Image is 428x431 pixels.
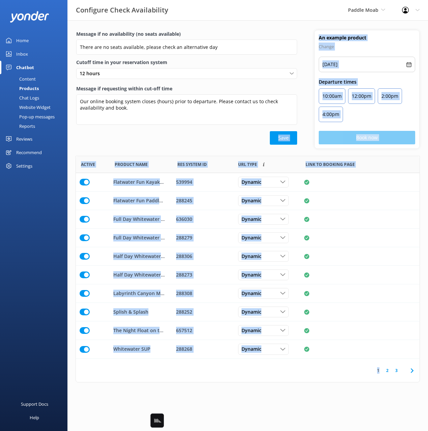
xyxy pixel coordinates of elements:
p: 2:00pm [381,92,398,100]
div: Reports [4,121,35,131]
label: Message if no availability (no seats available) [76,30,297,38]
span: 12 hours [80,70,104,77]
p: 4:00pm [322,110,339,118]
a: Reports [4,121,67,131]
p: Full Day Whitewater Kayaking Trip [113,215,165,223]
div: row [76,321,420,340]
div: Support Docs [21,397,48,411]
h4: An example product [319,34,415,41]
div: Content [4,74,36,84]
span: Dynamic [241,234,265,241]
a: Chat Logs [4,93,67,103]
p: Labyrinth Canyon Multi-Day SUP Adventure [113,290,165,297]
span: Dynamic [241,215,265,223]
div: Recommend [16,146,42,159]
div: row [76,210,420,229]
p: Half Day Whitewater Rafting Trip [113,271,165,279]
div: Chat Logs [4,93,39,103]
p: Change [319,42,415,51]
p: Flatwater Fun Kayaking [113,178,165,186]
div: 288252 [176,308,229,316]
div: row [76,192,420,210]
a: Pop-up messages [4,112,67,121]
div: 288268 [176,346,229,353]
div: Reviews [16,132,32,146]
div: 288245 [176,197,229,204]
span: Res System ID [177,161,207,168]
a: Content [4,74,67,84]
p: Half Day Whitewater Kayaking [113,253,165,260]
input: Enter a message [76,39,297,55]
div: 288306 [176,253,229,260]
div: Chatbot [16,61,34,74]
a: 2 [383,367,392,374]
span: Active [81,161,95,168]
p: Whitewater SUP [113,346,150,353]
button: Save [270,131,297,145]
div: grid [76,173,420,358]
div: Products [4,84,39,93]
div: row [76,303,420,321]
p: Flatwater Fun Paddleboarding [113,197,165,204]
h3: Configure Check Availability [76,5,168,16]
div: Home [16,34,29,47]
span: Dynamic [241,308,265,316]
span: Link to booking page [238,161,257,168]
label: Message if requesting within cut-off time [76,85,297,92]
img: yonder-white-logo.png [10,11,49,22]
p: 10:00am [322,92,342,100]
div: 288279 [176,234,229,241]
div: 288308 [176,290,229,297]
span: Dynamic [241,253,265,260]
div: Website Widget [4,103,51,112]
div: row [76,173,420,192]
div: Help [30,411,39,424]
div: 636030 [176,215,229,223]
div: Settings [16,159,32,173]
span: Dynamic [241,346,265,353]
p: [DATE] [322,60,338,68]
a: 3 [392,367,401,374]
p: Full Day Whitewater Rafting Trip [113,234,165,241]
div: 539994 [176,178,229,186]
div: Inbox [16,47,28,61]
span: Paddle Moab [348,7,378,13]
div: row [76,266,420,284]
p: Departure times [319,78,415,86]
div: 657512 [176,327,229,334]
p: 12:00pm [352,92,371,100]
span: Dynamic [241,271,265,279]
label: Cutoff time in your reservation system [76,59,297,66]
a: Products [4,84,67,93]
textarea: Our online booking system closes {hours} prior to departure. Please contact us to check availabil... [76,94,297,125]
div: row [76,247,420,266]
div: row [76,340,420,358]
div: row [76,284,420,303]
p: The Night Float on the [US_STATE] River [113,327,165,334]
span: Dynamic [241,178,265,186]
span: Dynamic [241,197,265,204]
span: Dynamic [241,327,265,334]
div: 288273 [176,271,229,279]
div: row [76,229,420,247]
span: Product Name [115,161,148,168]
span: Dynamic [241,290,265,297]
p: Splish & Splash [113,308,148,316]
a: 1 [374,367,383,374]
span: Link to booking page [306,161,355,168]
div: Pop-up messages [4,112,55,121]
a: Website Widget [4,103,67,112]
